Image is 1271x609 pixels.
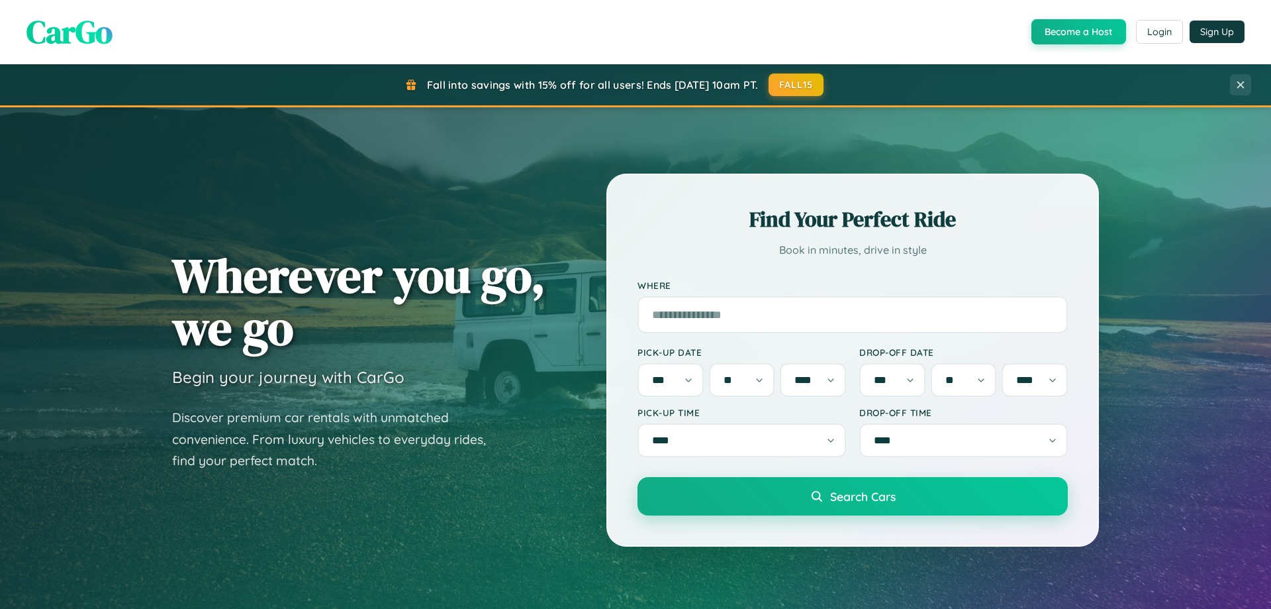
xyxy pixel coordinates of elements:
button: Login [1136,20,1183,44]
label: Drop-off Date [859,347,1068,358]
button: Search Cars [637,477,1068,516]
p: Discover premium car rentals with unmatched convenience. From luxury vehicles to everyday rides, ... [172,407,503,472]
span: CarGo [26,10,113,54]
p: Book in minutes, drive in style [637,241,1068,260]
h1: Wherever you go, we go [172,249,545,354]
button: FALL15 [769,74,824,96]
span: Fall into savings with 15% off for all users! Ends [DATE] 10am PT. [427,78,759,91]
button: Sign Up [1190,21,1245,43]
label: Drop-off Time [859,407,1068,418]
label: Pick-up Time [637,407,846,418]
button: Become a Host [1031,19,1126,44]
label: Where [637,280,1068,291]
label: Pick-up Date [637,347,846,358]
span: Search Cars [830,489,896,504]
h2: Find Your Perfect Ride [637,205,1068,234]
h3: Begin your journey with CarGo [172,367,404,387]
